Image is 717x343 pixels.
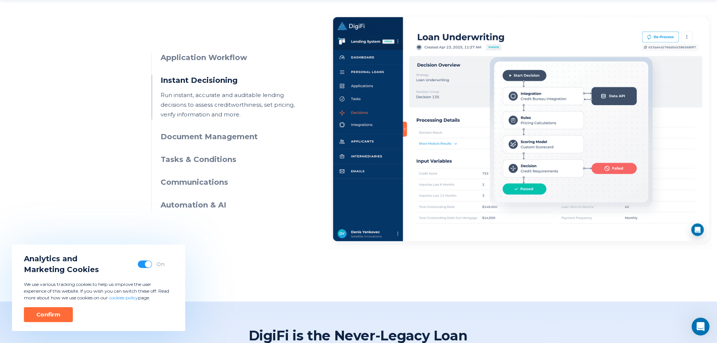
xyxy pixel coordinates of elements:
span: Analytics and [24,253,99,264]
h3: Application Workflow [161,52,296,63]
iframe: Intercom live chat [692,318,710,336]
p: Run instant, accurate and auditable lending decisions to assess creditworthiness, set pricing, ve... [161,90,296,119]
div: Confirm [36,311,60,318]
h3: Automation & AI [161,200,296,211]
div: On [156,261,165,268]
a: cookies policy [109,295,138,300]
h3: Communications [161,177,296,188]
h3: Document Management [161,131,296,142]
h3: Tasks & Conditions [161,154,296,165]
button: Confirm [24,307,73,322]
h3: Instant Decisioning [161,75,296,86]
p: We use various tracking cookies to help us improve the user experience of this website. If you wi... [24,281,173,301]
img: Instant Decisioning [330,13,712,249]
span: Marketing Cookies [24,264,99,275]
